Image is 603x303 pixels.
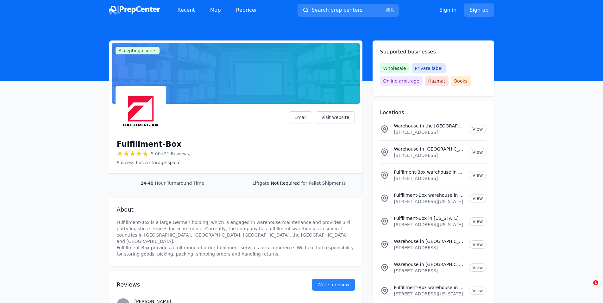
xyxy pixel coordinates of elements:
p: Warehouse in [GEOGRAPHIC_DATA] [394,238,464,244]
span: Hazmat [425,76,449,86]
p: Success has a storage space [117,159,191,166]
span: 24-48 [141,181,154,186]
p: [STREET_ADDRESS] [394,129,464,135]
p: Fulfillment-Box warehouse in [US_STATE] [394,284,464,291]
p: [STREET_ADDRESS] [394,152,464,158]
p: [STREET_ADDRESS][US_STATE] [394,198,464,205]
span: for Pallet Shipments [301,181,346,186]
span: Private label [412,63,446,73]
p: [STREET_ADDRESS] [394,244,464,251]
a: View [469,240,486,249]
a: Sign in [439,6,457,14]
p: Warehouse in [GEOGRAPHIC_DATA] [394,146,464,152]
a: View [469,217,486,226]
a: Email [289,111,312,123]
span: Accepting clients [116,47,160,54]
h2: About [117,205,355,214]
img: PrepCenter [109,6,160,15]
a: View [469,263,486,272]
span: Wholesale [380,63,409,73]
p: [STREET_ADDRESS][US_STATE] [394,221,464,228]
span: Liftgate [253,181,269,186]
a: View [469,171,486,179]
p: Fulfillment-Box in [US_STATE] [394,215,464,221]
h2: Locations [380,109,487,116]
a: View [469,287,486,295]
span: Books [451,76,471,86]
a: Sign up [464,3,494,17]
a: Recent [173,4,200,16]
kbd: K [390,7,394,13]
a: Repricer [231,4,262,16]
a: Map [205,4,226,16]
a: View [469,148,486,156]
p: [STREET_ADDRESS][US_STATE] [394,291,464,297]
p: Warehouse in the [GEOGRAPHIC_DATA] [394,123,464,129]
a: View [469,194,486,202]
p: Warehouse in [GEOGRAPHIC_DATA] [394,261,464,268]
span: Online arbitrage [380,76,423,86]
a: Visit website [316,111,355,123]
a: View [469,125,486,133]
button: Search prep centers⌘K [298,4,399,17]
kbd: ⌘ [385,7,390,13]
span: Search prep centers [311,6,362,14]
span: 5.00 (21 Reviews) [151,151,191,157]
span: Not Required [271,181,300,186]
p: [STREET_ADDRESS] [394,175,464,182]
h2: Supported businesses [380,48,487,56]
img: Fulfillment-Box [117,87,165,135]
p: Fulfilment-Box warehouse in [GEOGRAPHIC_DATA] [394,169,464,175]
p: [STREET_ADDRESS] [394,268,464,274]
p: Fulfillment-Box warehouse in [US_STATE] / [US_STATE] [394,192,464,198]
a: Write a review [312,279,355,291]
h2: Reviews [117,280,292,289]
p: Fulfillment-Box is a large German holding, which is engaged in warehouse maintenance and provides... [117,219,355,257]
iframe: Intercom live chat [580,280,595,295]
h1: Fulfillment-Box [117,139,182,149]
span: Hour Turnaround Time [155,181,204,186]
span: 1 [593,280,598,285]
